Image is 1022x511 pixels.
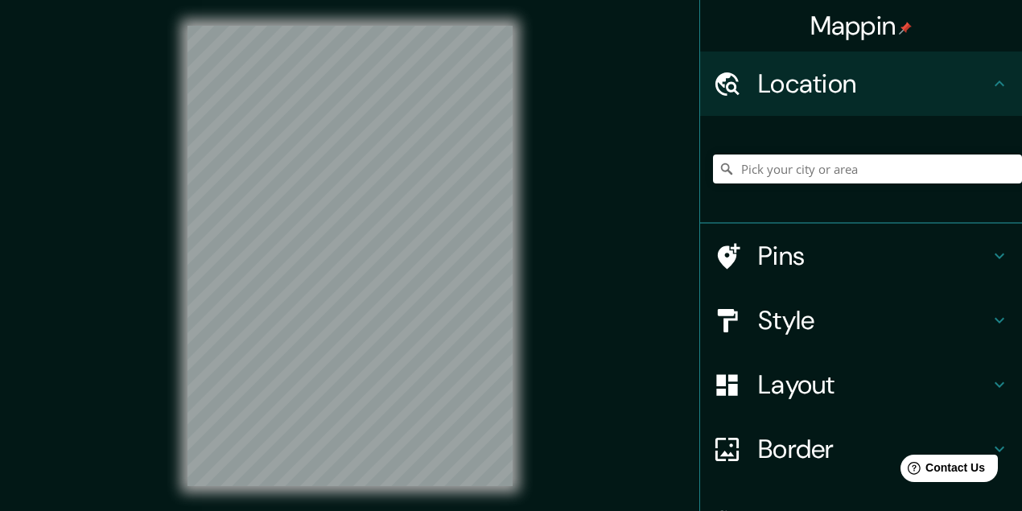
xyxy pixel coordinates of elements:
[758,68,990,100] h4: Location
[700,52,1022,116] div: Location
[700,288,1022,352] div: Style
[879,448,1004,493] iframe: Help widget launcher
[188,26,513,486] canvas: Map
[758,304,990,336] h4: Style
[700,224,1022,288] div: Pins
[700,417,1022,481] div: Border
[758,240,990,272] h4: Pins
[810,10,913,42] h4: Mappin
[758,369,990,401] h4: Layout
[713,155,1022,183] input: Pick your city or area
[758,433,990,465] h4: Border
[899,22,912,35] img: pin-icon.png
[700,352,1022,417] div: Layout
